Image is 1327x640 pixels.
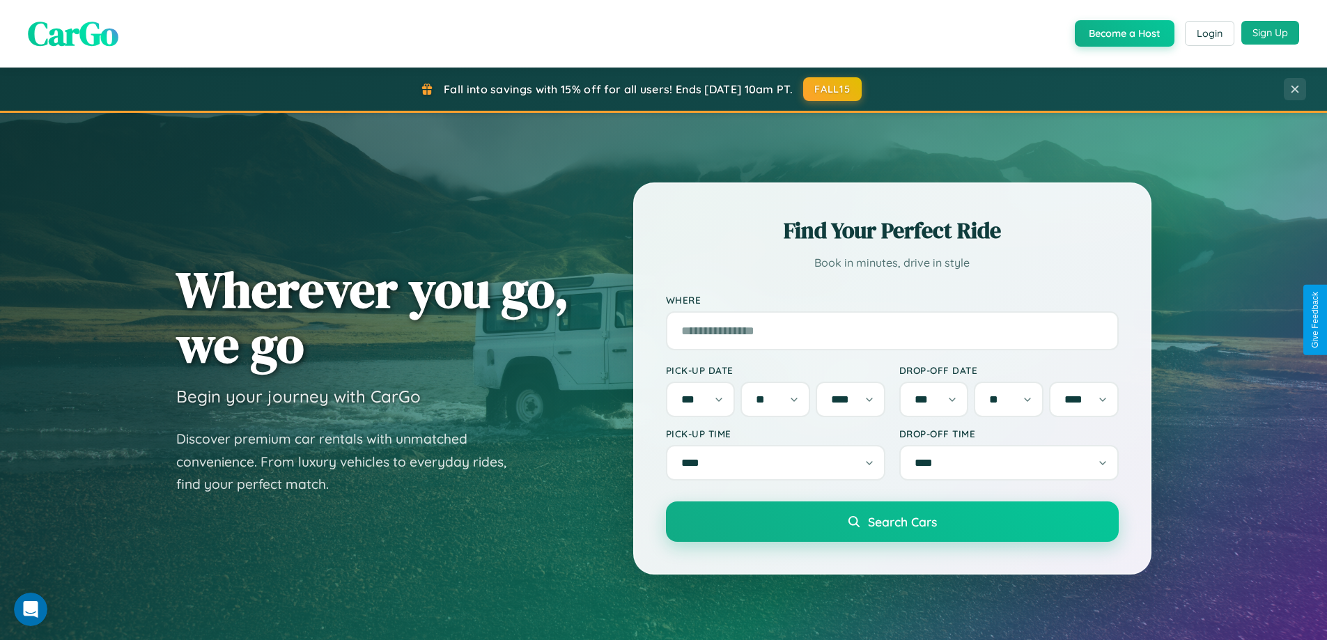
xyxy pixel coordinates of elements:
label: Drop-off Time [899,428,1119,439]
h3: Begin your journey with CarGo [176,386,421,407]
p: Book in minutes, drive in style [666,253,1119,273]
h1: Wherever you go, we go [176,262,569,372]
span: CarGo [28,10,118,56]
button: Sign Up [1241,21,1299,45]
h2: Find Your Perfect Ride [666,215,1119,246]
div: Give Feedback [1310,292,1320,348]
button: FALL15 [803,77,862,101]
span: Fall into savings with 15% off for all users! Ends [DATE] 10am PT. [444,82,793,96]
button: Become a Host [1075,20,1174,47]
label: Drop-off Date [899,364,1119,376]
span: Search Cars [868,514,937,529]
p: Discover premium car rentals with unmatched convenience. From luxury vehicles to everyday rides, ... [176,428,525,496]
label: Pick-up Time [666,428,885,439]
button: Login [1185,21,1234,46]
iframe: Intercom live chat [14,593,47,626]
button: Search Cars [666,501,1119,542]
label: Where [666,294,1119,306]
label: Pick-up Date [666,364,885,376]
